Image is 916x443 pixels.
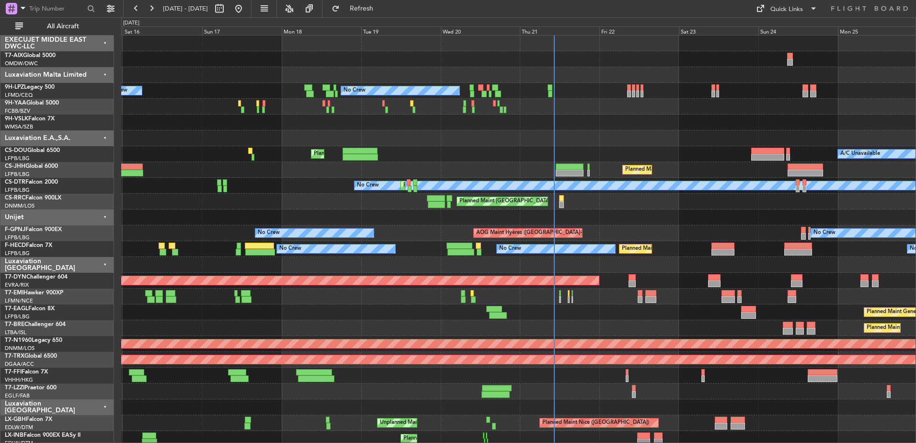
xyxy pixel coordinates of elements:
[622,242,773,256] div: Planned Maint [GEOGRAPHIC_DATA] ([GEOGRAPHIC_DATA])
[5,338,62,343] a: T7-N1960Legacy 650
[5,353,24,359] span: T7-TRX
[5,250,30,257] a: LFPB/LBG
[361,26,441,35] div: Tue 19
[5,385,24,391] span: T7-LZZI
[441,26,520,35] div: Wed 20
[123,19,139,27] div: [DATE]
[5,338,32,343] span: T7-N1960
[5,202,34,210] a: DNMM/LOS
[5,313,30,320] a: LFPB/LBG
[11,19,104,34] button: All Aircraft
[5,179,25,185] span: CS-DTR
[5,179,58,185] a: CS-DTRFalcon 2000
[5,369,48,375] a: T7-FFIFalcon 7X
[5,234,30,241] a: LFPB/LBG
[29,1,84,16] input: Trip Number
[342,5,382,12] span: Refresh
[5,195,25,201] span: CS-RRC
[770,5,803,14] div: Quick Links
[751,1,822,16] button: Quick Links
[5,60,38,67] a: OMDW/DWC
[599,26,679,35] div: Fri 22
[5,376,33,384] a: VHHH/HKG
[5,187,30,194] a: LFPB/LBG
[314,147,465,161] div: Planned Maint [GEOGRAPHIC_DATA] ([GEOGRAPHIC_DATA])
[625,163,776,177] div: Planned Maint [GEOGRAPHIC_DATA] ([GEOGRAPHIC_DATA])
[5,163,58,169] a: CS-JHHGlobal 6000
[476,226,638,240] div: AOG Maint Hyères ([GEOGRAPHIC_DATA]-[GEOGRAPHIC_DATA])
[5,148,60,153] a: CS-DOUGlobal 6500
[5,243,52,248] a: F-HECDFalcon 7X
[5,369,22,375] span: T7-FFI
[343,83,366,98] div: No Crew
[5,290,23,296] span: T7-EMI
[5,100,59,106] a: 9H-YAAGlobal 5000
[5,290,63,296] a: T7-EMIHawker 900XP
[5,243,26,248] span: F-HECD
[5,195,61,201] a: CS-RRCFalcon 900LX
[5,306,55,312] a: T7-EAGLFalcon 8X
[5,274,26,280] span: T7-DYN
[357,178,379,193] div: No Crew
[5,227,62,233] a: F-GPNJFalcon 900EX
[5,53,23,58] span: T7-AIX
[380,416,538,430] div: Unplanned Maint [GEOGRAPHIC_DATA] ([GEOGRAPHIC_DATA])
[163,4,208,13] span: [DATE] - [DATE]
[5,116,55,122] a: 9H-VSLKFalcon 7X
[5,53,56,58] a: T7-AIXGlobal 5000
[5,322,66,327] a: T7-BREChallenger 604
[5,274,68,280] a: T7-DYNChallenger 604
[840,147,880,161] div: A/C Unavailable
[520,26,599,35] div: Thu 21
[679,26,758,35] div: Sat 23
[5,306,28,312] span: T7-EAGL
[403,178,452,193] div: Planned Maint Sofia
[5,432,80,438] a: LX-INBFalcon 900EX EASy II
[813,226,836,240] div: No Crew
[202,26,282,35] div: Sun 17
[542,416,649,430] div: Planned Maint Nice ([GEOGRAPHIC_DATA])
[25,23,101,30] span: All Aircraft
[327,1,385,16] button: Refresh
[282,26,361,35] div: Mon 18
[5,432,23,438] span: LX-INB
[5,107,30,115] a: FCBB/BZV
[123,26,202,35] div: Sat 16
[459,194,610,209] div: Planned Maint [GEOGRAPHIC_DATA] ([GEOGRAPHIC_DATA])
[5,329,26,336] a: LTBA/ISL
[5,353,57,359] a: T7-TRXGlobal 6500
[5,424,33,431] a: EDLW/DTM
[5,281,29,289] a: EVRA/RIX
[758,26,838,35] div: Sun 24
[5,417,26,422] span: LX-GBH
[5,84,55,90] a: 9H-LPZLegacy 500
[5,417,52,422] a: LX-GBHFalcon 7X
[5,361,34,368] a: DGAA/ACC
[5,297,33,304] a: LFMN/NCE
[5,163,25,169] span: CS-JHH
[5,148,27,153] span: CS-DOU
[5,385,57,391] a: T7-LZZIPraetor 600
[5,92,33,99] a: LFMD/CEQ
[5,227,25,233] span: F-GPNJ
[5,322,24,327] span: T7-BRE
[5,155,30,162] a: LFPB/LBG
[279,242,301,256] div: No Crew
[258,226,280,240] div: No Crew
[5,345,34,352] a: DNMM/LOS
[5,100,26,106] span: 9H-YAA
[5,171,30,178] a: LFPB/LBG
[5,123,33,130] a: WMSA/SZB
[499,242,521,256] div: No Crew
[5,392,30,399] a: EGLF/FAB
[5,84,24,90] span: 9H-LPZ
[5,116,28,122] span: 9H-VSLK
